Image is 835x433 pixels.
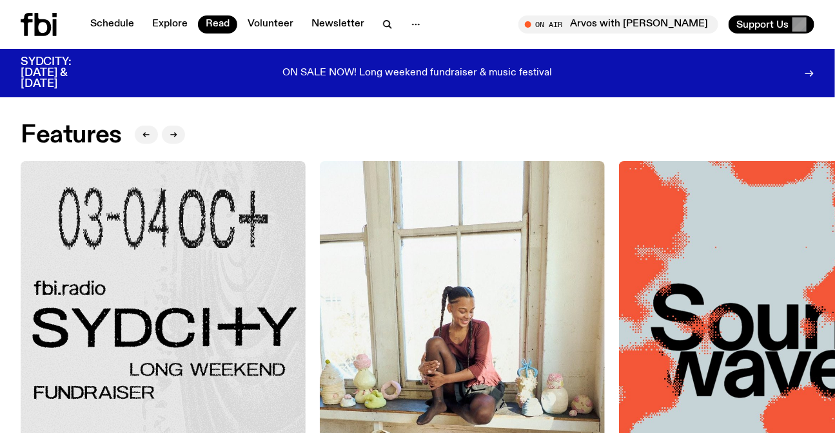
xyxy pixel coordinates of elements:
[240,15,301,34] a: Volunteer
[518,15,718,34] button: On AirArvos with [PERSON_NAME]
[198,15,237,34] a: Read
[144,15,195,34] a: Explore
[21,57,103,90] h3: SYDCITY: [DATE] & [DATE]
[304,15,372,34] a: Newsletter
[21,124,122,147] h2: Features
[736,19,789,30] span: Support Us
[83,15,142,34] a: Schedule
[283,68,553,79] p: ON SALE NOW! Long weekend fundraiser & music festival
[729,15,814,34] button: Support Us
